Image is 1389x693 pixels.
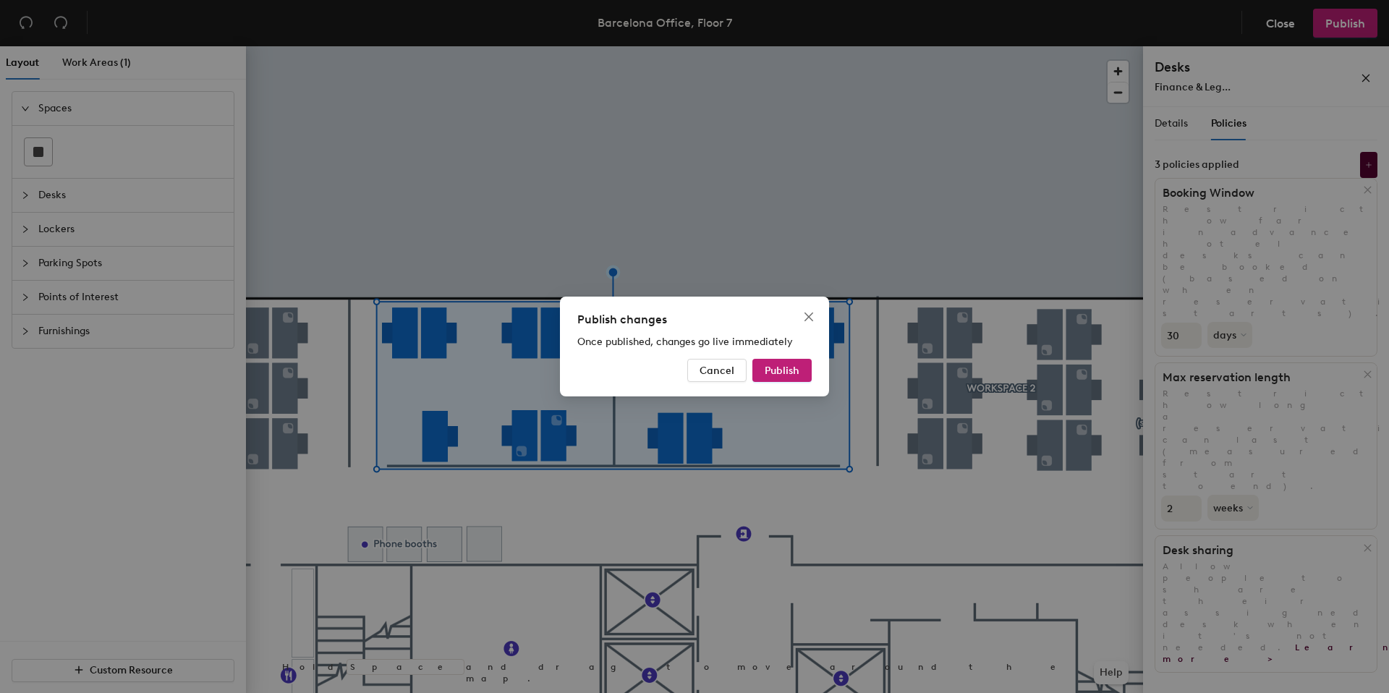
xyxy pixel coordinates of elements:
[752,359,812,382] button: Publish
[577,336,793,348] span: Once published, changes go live immediately
[577,311,812,328] div: Publish changes
[797,311,820,323] span: Close
[765,365,799,377] span: Publish
[803,311,815,323] span: close
[700,365,734,377] span: Cancel
[687,359,747,382] button: Cancel
[797,305,820,328] button: Close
